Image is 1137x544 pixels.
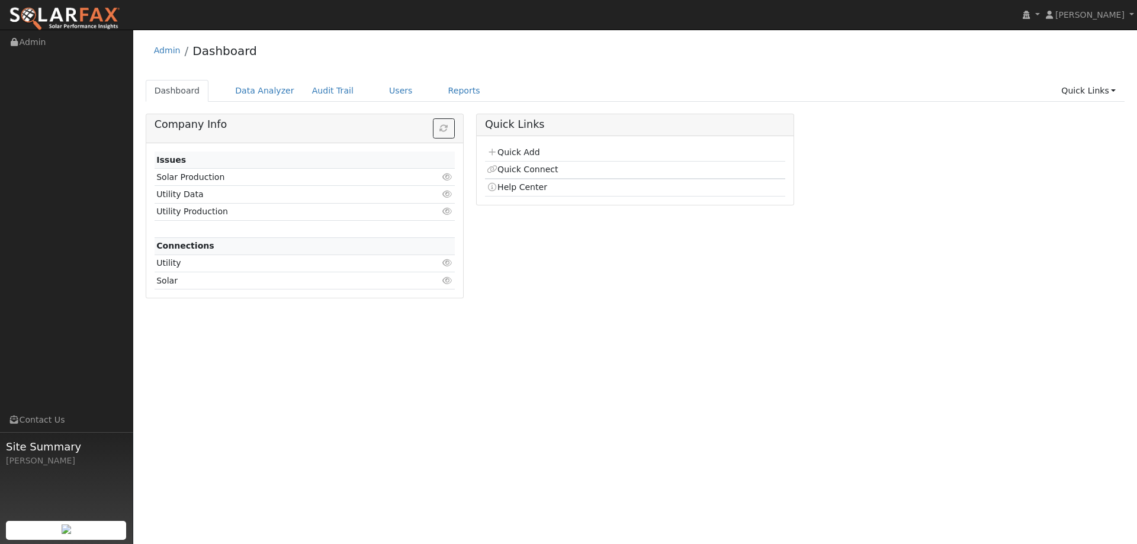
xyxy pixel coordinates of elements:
strong: Connections [156,241,214,250]
a: Users [380,80,422,102]
a: Quick Connect [487,165,558,174]
i: Click to view [442,276,453,285]
img: retrieve [62,524,71,534]
td: Utility Data [155,186,406,203]
a: Admin [154,46,181,55]
a: Quick Links [1052,80,1125,102]
a: Data Analyzer [226,80,303,102]
a: Audit Trail [303,80,362,102]
i: Click to view [442,259,453,267]
td: Utility Production [155,203,406,220]
div: [PERSON_NAME] [6,455,127,467]
i: Click to view [442,190,453,198]
img: SolarFax [9,7,120,31]
td: Solar [155,272,406,289]
td: Solar Production [155,169,406,186]
span: [PERSON_NAME] [1055,10,1125,20]
i: Click to view [442,207,453,215]
a: Dashboard [146,80,209,102]
h5: Quick Links [485,118,785,131]
span: Site Summary [6,439,127,455]
strong: Issues [156,155,186,165]
i: Click to view [442,173,453,181]
a: Dashboard [192,44,257,58]
td: Utility [155,255,406,272]
a: Help Center [487,182,547,192]
a: Quick Add [487,147,539,157]
h5: Company Info [155,118,455,131]
a: Reports [439,80,489,102]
